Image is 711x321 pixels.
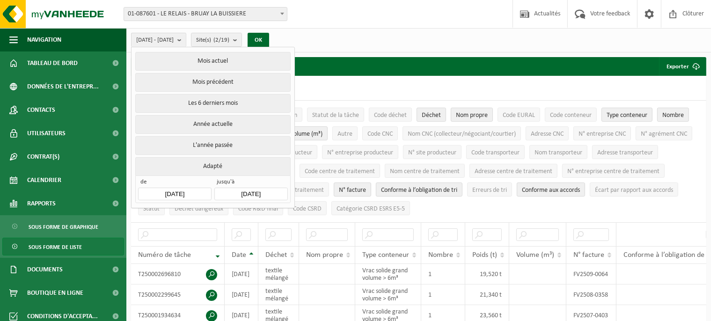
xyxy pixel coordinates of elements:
[465,264,509,285] td: 19,520 t
[456,112,488,119] span: Nom propre
[362,126,398,140] button: Code CNCCode CNC: Activate to sort
[29,238,82,256] span: Sous forme de liste
[290,131,323,138] span: Volume (m³)
[381,187,457,194] span: Conforme à l’obligation de tri
[374,112,407,119] span: Code déchet
[334,182,371,197] button: N° factureN° facture: Activate to sort
[29,218,98,236] span: Sous forme de graphique
[390,168,460,175] span: Nom centre de traitement
[300,164,380,178] button: Code centre de traitementCode centre de traitement: Activate to sort
[531,131,564,138] span: Adresse CNC
[225,285,258,305] td: [DATE]
[138,178,211,188] span: de
[306,251,343,259] span: Nom propre
[466,145,525,159] button: Code transporteurCode transporteur: Activate to sort
[659,57,705,76] button: Exporter
[545,108,597,122] button: Code conteneurCode conteneur: Activate to sort
[369,108,412,122] button: Code déchetCode déchet: Activate to sort
[288,201,327,215] button: Code CSRDCode CSRD: Activate to sort
[601,108,652,122] button: Type conteneurType conteneur: Activate to sort
[27,122,66,145] span: Utilisateurs
[451,108,493,122] button: Nom propreNom propre: Activate to sort
[27,28,61,51] span: Navigation
[385,164,465,178] button: Nom centre de traitementNom centre de traitement: Activate to sort
[428,251,453,259] span: Nombre
[191,33,242,47] button: Site(s)(2/19)
[27,98,55,122] span: Contacts
[421,264,465,285] td: 1
[579,131,626,138] span: N° entreprise CNC
[213,37,229,43] count: (2/19)
[573,126,631,140] button: N° entreprise CNCN° entreprise CNC: Activate to sort
[472,187,507,194] span: Erreurs de tri
[27,75,99,98] span: Données de l'entrepr...
[467,182,512,197] button: Erreurs de triErreurs de tri: Activate to sort
[403,126,521,140] button: Nom CNC (collecteur/négociant/courtier)Nom CNC (collecteur/négociant/courtier): Activate to sort
[27,145,59,168] span: Contrat(s)
[225,264,258,285] td: [DATE]
[258,285,299,305] td: textile mélangé
[135,73,290,92] button: Mois précédent
[258,264,299,285] td: textile mélangé
[573,251,604,259] span: N° facture
[422,112,441,119] span: Déchet
[135,115,290,134] button: Année actuelle
[27,281,83,305] span: Boutique en ligne
[337,131,352,138] span: Autre
[135,94,290,113] button: Les 6 derniers mois
[517,182,585,197] button: Conforme aux accords : Activate to sort
[421,285,465,305] td: 1
[312,112,359,119] span: Statut de la tâche
[472,251,497,259] span: Poids (t)
[2,218,124,235] a: Sous forme de graphique
[566,264,616,285] td: FV2509-0064
[322,145,398,159] button: N° entreprise producteurN° entreprise producteur: Activate to sort
[337,205,405,212] span: Catégorie CSRD ESRS E5-5
[305,168,375,175] span: Code centre de traitement
[327,149,393,156] span: N° entreprise producteur
[475,168,552,175] span: Adresse centre de traitement
[285,126,328,140] button: Volume (m³)Volume (m³): Activate to sort
[27,258,63,281] span: Documents
[595,187,673,194] span: Écart par rapport aux accords
[196,33,229,47] span: Site(s)
[597,149,653,156] span: Adresse transporteur
[27,51,78,75] span: Tableau de bord
[566,285,616,305] td: FV2508-0358
[27,192,56,215] span: Rapports
[550,112,592,119] span: Code conteneur
[355,264,421,285] td: Vrac solide grand volume > 6m³
[2,238,124,255] a: Sous forme de liste
[169,201,228,215] button: Déchet dangereux : Activate to sort
[607,112,647,119] span: Type conteneur
[636,126,692,140] button: N° agrément CNCN° agrément CNC: Activate to sort
[362,251,409,259] span: Type conteneur
[498,108,540,122] button: Code EURALCode EURAL: Activate to sort
[138,251,191,259] span: Numéro de tâche
[143,205,160,212] span: Statut
[339,187,366,194] span: N° facture
[465,285,509,305] td: 21,340 t
[27,168,61,192] span: Calendrier
[516,251,554,259] span: Volume (m³)
[131,264,225,285] td: T250002696810
[124,7,287,21] span: 01-087601 - LE RELAIS - BRUAY LA BUISSIERE
[332,126,358,140] button: AutreAutre: Activate to sort
[662,112,684,119] span: Nombre
[232,251,246,259] span: Date
[293,205,322,212] span: Code CSRD
[522,187,580,194] span: Conforme aux accords
[265,251,287,259] span: Déchet
[138,201,165,215] button: StatutStatut: Activate to sort
[562,164,665,178] button: N° entreprise centre de traitementN° entreprise centre de traitement: Activate to sort
[503,112,535,119] span: Code EURAL
[135,52,290,71] button: Mois actuel
[367,131,393,138] span: Code CNC
[131,33,186,47] button: [DATE] - [DATE]
[535,149,582,156] span: Nom transporteur
[641,131,687,138] span: N° agrément CNC
[307,108,364,122] button: Statut de la tâcheStatut de la tâche: Activate to sort
[214,178,287,188] span: jusqu'à
[567,168,660,175] span: N° entreprise centre de traitement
